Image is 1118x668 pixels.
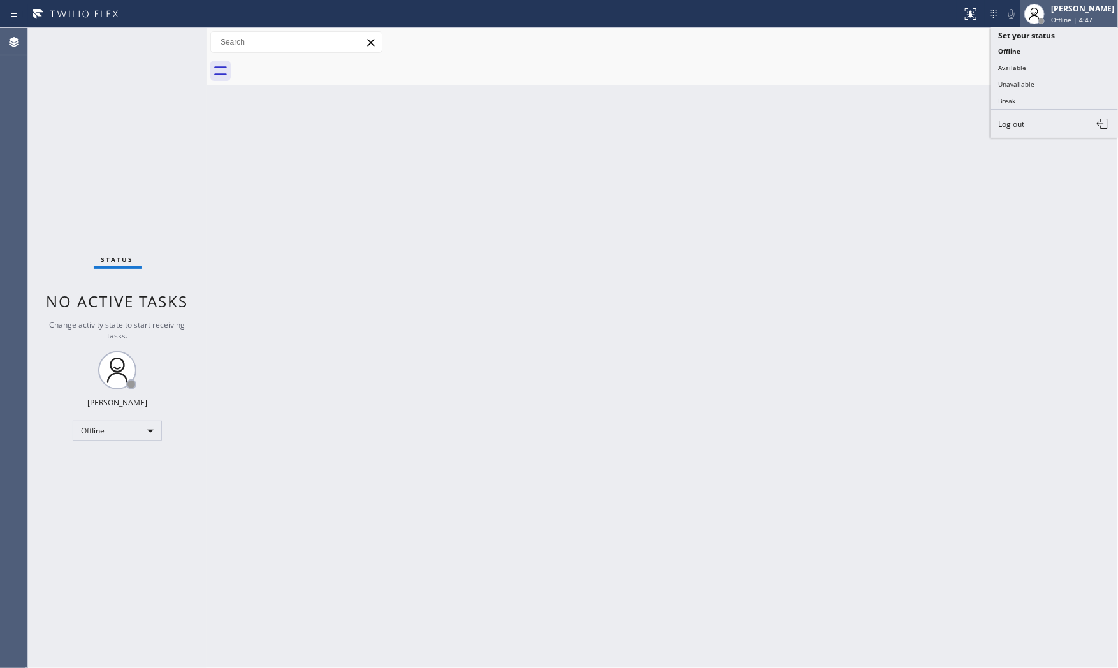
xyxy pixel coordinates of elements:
[50,319,185,341] span: Change activity state to start receiving tasks.
[73,421,162,441] div: Offline
[101,255,134,264] span: Status
[87,397,147,408] div: [PERSON_NAME]
[47,291,189,312] span: No active tasks
[1003,5,1020,23] button: Mute
[1051,3,1114,14] div: [PERSON_NAME]
[211,32,382,52] input: Search
[1051,15,1093,24] span: Offline | 4:47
